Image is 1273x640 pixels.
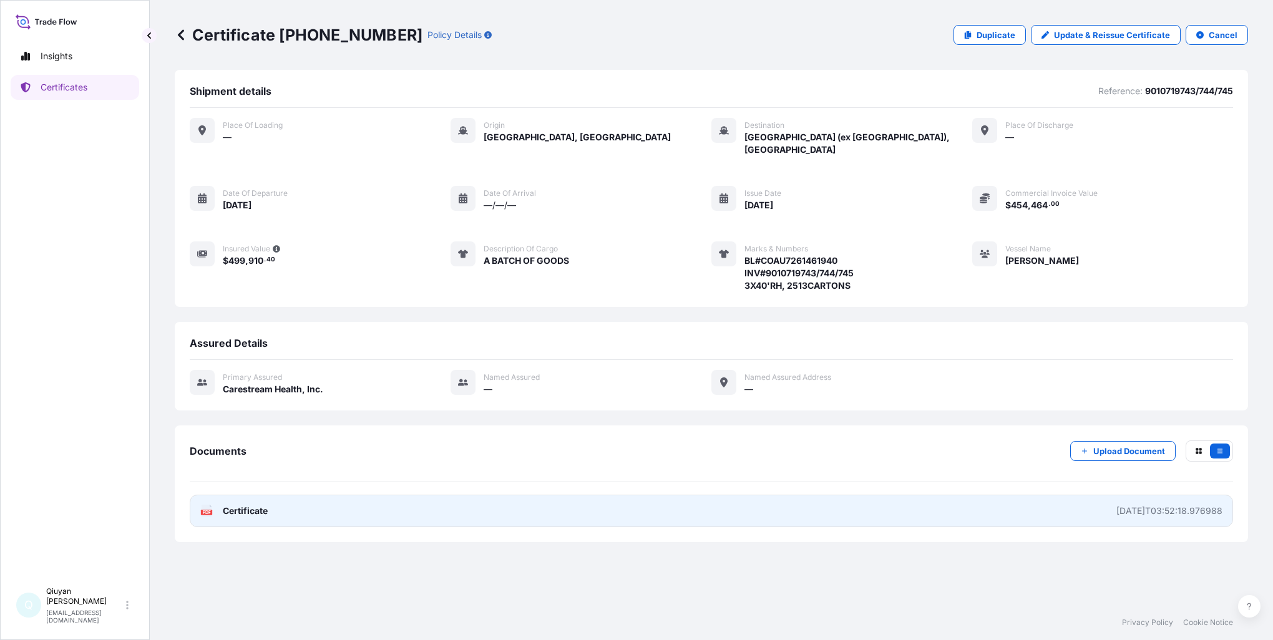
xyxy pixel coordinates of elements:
[11,44,139,69] a: Insights
[266,258,275,262] span: 40
[248,256,263,265] span: 910
[41,50,72,62] p: Insights
[1005,201,1011,210] span: $
[1005,244,1051,254] span: Vessel Name
[744,383,753,395] span: —
[1098,85,1143,97] p: Reference:
[1116,505,1222,517] div: [DATE]T03:52:18.976988
[223,505,268,517] span: Certificate
[744,255,854,292] span: BL#COAU7261461940 INV#9010719743/744/745 3X40'RH, 2513CARTONS
[1209,29,1237,41] p: Cancel
[223,244,270,254] span: Insured Value
[1005,131,1014,143] span: —
[484,131,671,143] span: [GEOGRAPHIC_DATA], [GEOGRAPHIC_DATA]
[223,199,251,211] span: [DATE]
[744,120,784,130] span: Destination
[203,510,211,515] text: PDF
[223,256,228,265] span: $
[1122,618,1173,628] a: Privacy Policy
[484,383,492,395] span: —
[245,256,248,265] span: ,
[744,244,808,254] span: Marks & Numbers
[1145,85,1233,97] p: 9010719743/744/745
[264,258,266,262] span: .
[24,599,33,611] span: Q
[744,372,831,382] span: Named Assured Address
[46,609,124,624] p: [EMAIL_ADDRESS][DOMAIN_NAME]
[977,29,1015,41] p: Duplicate
[484,372,540,382] span: Named Assured
[41,81,87,94] p: Certificates
[484,244,558,254] span: Description of cargo
[190,337,268,349] span: Assured Details
[1093,445,1165,457] p: Upload Document
[223,383,323,395] span: Carestream Health, Inc.
[1183,618,1233,628] a: Cookie Notice
[1051,202,1060,206] span: 00
[744,199,773,211] span: [DATE]
[1011,201,1028,210] span: 454
[223,372,282,382] span: Primary assured
[1070,441,1176,461] button: Upload Document
[175,25,422,45] p: Certificate [PHONE_NUMBER]
[190,85,271,97] span: Shipment details
[484,188,536,198] span: Date of arrival
[1031,201,1048,210] span: 464
[484,199,516,211] span: —/—/—
[223,188,288,198] span: Date of departure
[228,256,245,265] span: 499
[1005,255,1079,267] span: [PERSON_NAME]
[1031,25,1181,45] a: Update & Reissue Certificate
[190,445,246,457] span: Documents
[484,120,505,130] span: Origin
[427,29,482,41] p: Policy Details
[484,255,569,267] span: A BATCH OF GOODS
[190,495,1233,527] a: PDFCertificate[DATE]T03:52:18.976988
[1028,201,1031,210] span: ,
[1186,25,1248,45] button: Cancel
[1054,29,1170,41] p: Update & Reissue Certificate
[1048,202,1050,206] span: .
[11,75,139,100] a: Certificates
[223,131,232,143] span: —
[1005,188,1098,198] span: Commercial Invoice Value
[46,586,124,606] p: Qiuyan [PERSON_NAME]
[1005,120,1073,130] span: Place of discharge
[744,131,972,156] span: [GEOGRAPHIC_DATA] (ex [GEOGRAPHIC_DATA]), [GEOGRAPHIC_DATA]
[954,25,1026,45] a: Duplicate
[223,120,283,130] span: Place of Loading
[744,188,781,198] span: Issue Date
